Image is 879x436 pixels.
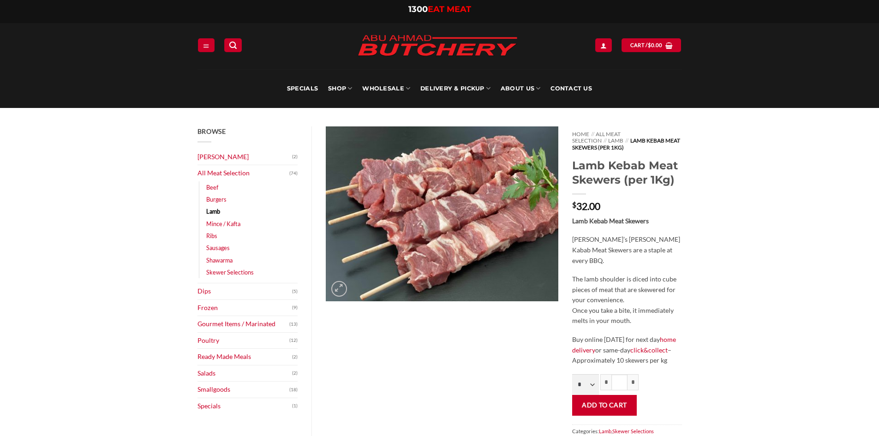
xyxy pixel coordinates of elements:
[612,428,654,434] a: Skewer Selections
[206,242,230,254] a: Sausages
[331,281,347,297] a: Zoom
[206,193,227,205] a: Burgers
[197,165,290,181] a: All Meat Selection
[289,334,298,347] span: (12)
[362,69,410,108] a: Wholesale
[572,131,621,144] a: All Meat Selection
[287,69,318,108] a: Specials
[198,38,215,52] a: Menu
[197,365,293,382] a: Salads
[206,205,220,217] a: Lamb
[350,29,525,64] img: Abu Ahmad Butchery
[408,4,428,14] span: 1300
[625,137,628,144] span: //
[630,41,663,49] span: Cart /
[197,382,290,398] a: Smallgoods
[206,254,233,266] a: Shawarma
[572,131,589,137] a: Home
[648,42,663,48] bdi: 0.00
[197,149,293,165] a: [PERSON_NAME]
[197,300,293,316] a: Frozen
[289,167,298,180] span: (74)
[292,301,298,315] span: (9)
[595,38,612,52] a: Login
[197,349,293,365] a: Ready Made Meals
[572,395,636,416] button: Add to cart
[604,137,607,144] span: //
[292,399,298,413] span: (1)
[572,200,600,212] bdi: 32.00
[197,127,226,135] span: Browse
[599,428,611,434] a: Lamb
[197,283,293,299] a: Dips
[572,334,682,366] p: Buy online [DATE] for next day or same-day – Approximately 10 skewers per kg
[292,150,298,164] span: (2)
[292,366,298,380] span: (2)
[197,398,293,414] a: Specials
[648,41,651,49] span: $
[224,38,242,52] a: Search
[428,4,471,14] span: EAT MEAT
[572,274,682,326] p: The lamb shoulder is diced into cube pieces of meat that are skewered for your convenience. Once ...
[591,131,594,137] span: //
[197,316,290,332] a: Gourmet Items / Marinated
[572,335,676,354] a: home delivery
[328,69,352,108] a: SHOP
[572,201,576,209] span: $
[206,218,240,230] a: Mince / Kafta
[289,317,298,331] span: (13)
[622,38,681,52] a: View cart
[608,137,623,144] a: Lamb
[206,181,218,193] a: Beef
[206,266,254,278] a: Skewer Selections
[206,230,217,242] a: Ribs
[408,4,471,14] a: 1300EAT MEAT
[572,158,682,187] h1: Lamb Kebab Meat Skewers (per 1Kg)
[630,346,668,354] a: click&collect
[292,285,298,299] span: (5)
[501,69,540,108] a: About Us
[420,69,490,108] a: Delivery & Pickup
[572,137,680,150] span: Lamb Kebab Meat Skewers (per 1Kg)
[550,69,592,108] a: Contact Us
[292,350,298,364] span: (2)
[289,383,298,397] span: (18)
[326,126,558,301] img: Lamb Kebab Meat Skewers (per 1Kg)
[572,217,649,225] strong: Lamb Kebab Meat Skewers
[572,234,682,266] p: [PERSON_NAME]’s [PERSON_NAME] Kabab Meat Skewers are a staple at every BBQ.
[197,333,290,349] a: Poultry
